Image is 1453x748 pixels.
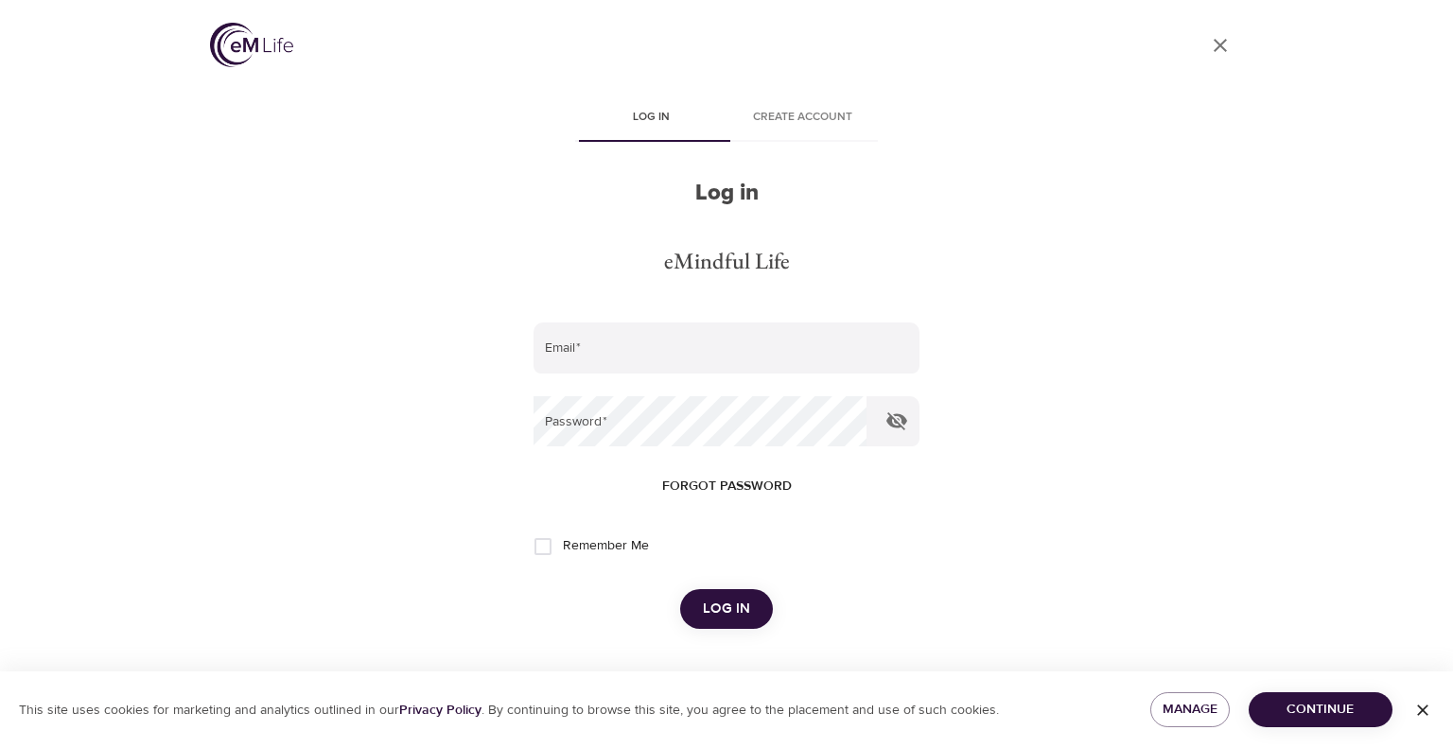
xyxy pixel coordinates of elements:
[1150,692,1230,727] button: Manage
[709,667,744,688] div: OR
[399,702,481,719] a: Privacy Policy
[563,536,649,556] span: Remember Me
[1165,698,1215,722] span: Manage
[210,23,293,67] img: logo
[738,108,867,128] span: Create account
[1264,698,1377,722] span: Continue
[1249,692,1392,727] button: Continue
[664,245,790,277] div: eMindful Life
[534,96,919,142] div: disabled tabs example
[680,589,773,629] button: Log in
[655,469,799,504] button: Forgot password
[586,108,715,128] span: Log in
[1198,23,1243,68] a: close
[534,180,919,207] h2: Log in
[662,475,792,498] span: Forgot password
[703,597,750,621] span: Log in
